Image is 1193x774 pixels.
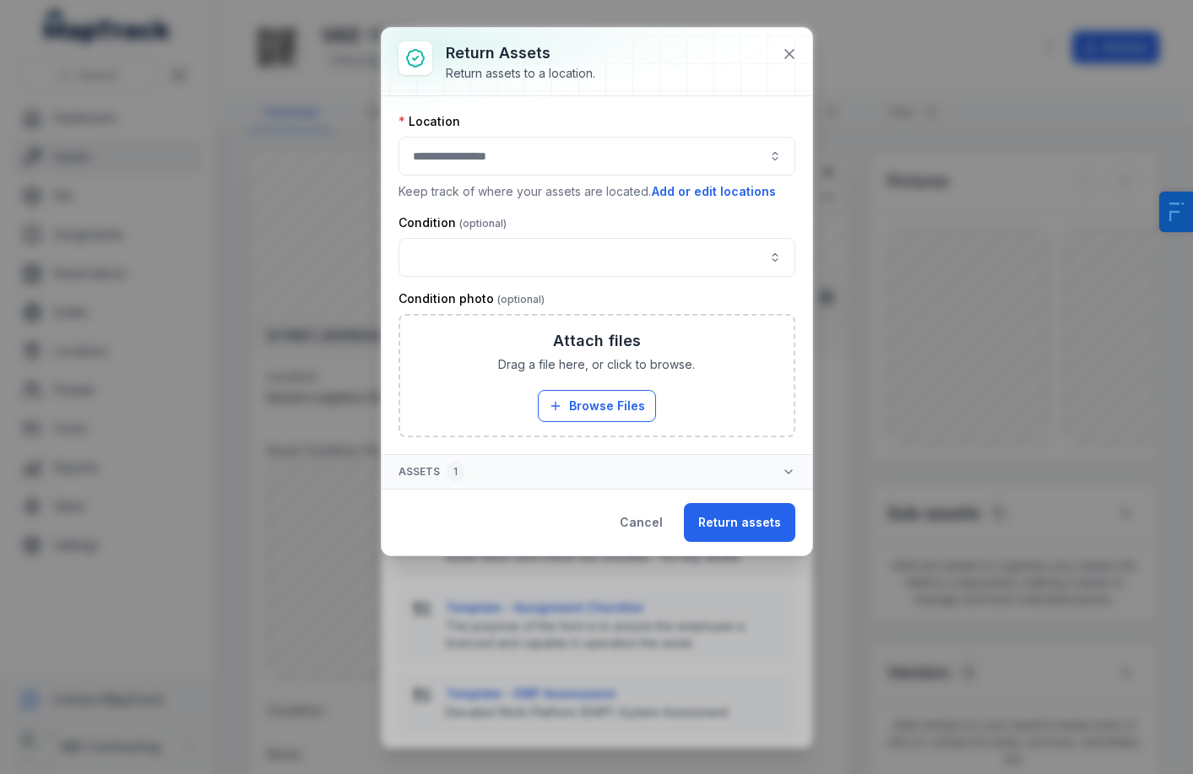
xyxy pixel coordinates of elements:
[399,214,507,231] label: Condition
[446,65,595,82] div: Return assets to a location.
[553,329,641,353] h3: Attach files
[538,390,656,422] button: Browse Files
[498,356,695,373] span: Drag a file here, or click to browse.
[447,462,464,482] div: 1
[399,462,464,482] span: Assets
[446,41,595,65] h3: Return assets
[382,455,812,489] button: Assets1
[651,182,777,201] button: Add or edit locations
[399,182,795,201] p: Keep track of where your assets are located.
[399,113,460,130] label: Location
[399,290,545,307] label: Condition photo
[684,503,795,542] button: Return assets
[605,503,677,542] button: Cancel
